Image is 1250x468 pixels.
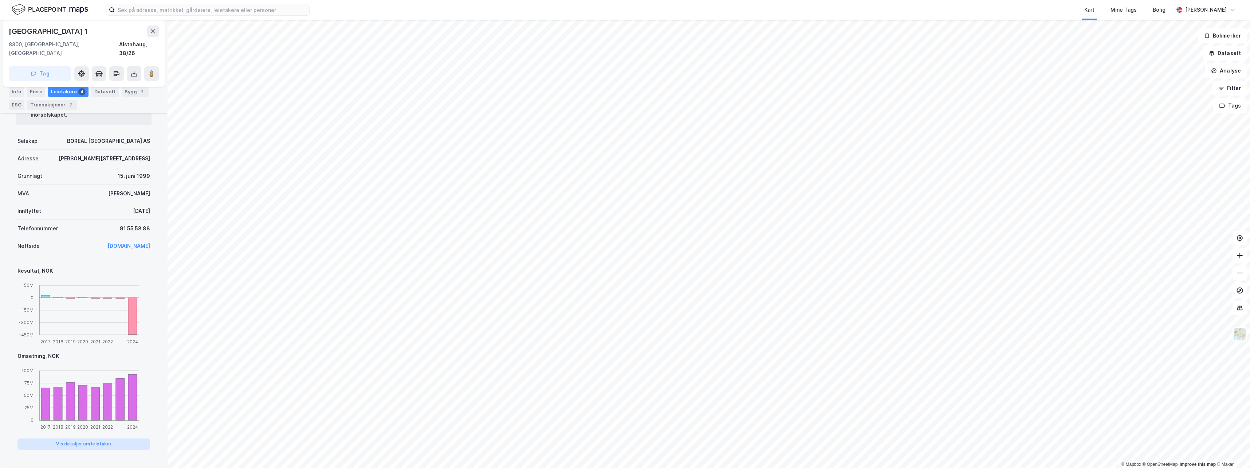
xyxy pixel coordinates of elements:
[48,87,89,97] div: Leietakere
[17,266,150,275] div: Resultat, NOK
[122,87,149,97] div: Bygg
[78,88,86,95] div: 4
[1111,5,1137,14] div: Mine Tags
[102,424,113,429] tspan: 2022
[40,424,51,429] tspan: 2017
[17,154,39,163] div: Adresse
[17,352,150,360] div: Omsetning, NOK
[22,282,34,288] tspan: 150M
[65,424,76,429] tspan: 2019
[108,189,150,198] div: [PERSON_NAME]
[27,87,45,97] div: Eiere
[120,224,150,233] div: 91 55 58 88
[53,424,63,429] tspan: 2018
[20,307,34,313] tspan: -150M
[77,424,88,429] tspan: 2020
[1185,5,1227,14] div: [PERSON_NAME]
[9,40,119,58] div: 8800, [GEOGRAPHIC_DATA], [GEOGRAPHIC_DATA]
[9,66,71,81] button: Tag
[127,424,138,429] tspan: 2024
[119,40,159,58] div: Alstahaug, 38/26
[40,339,51,344] tspan: 2017
[17,242,40,250] div: Nettside
[118,172,150,180] div: 15. juni 1999
[107,243,150,249] a: [DOMAIN_NAME]
[27,100,77,110] div: Transaksjoner
[77,339,88,344] tspan: 2020
[1212,81,1247,95] button: Filter
[127,339,138,344] tspan: 2024
[17,172,42,180] div: Grunnlagt
[24,393,34,398] tspan: 50M
[1203,46,1247,61] button: Datasett
[138,88,146,95] div: 2
[31,295,34,300] tspan: 0
[67,137,150,145] div: BOREAL [GEOGRAPHIC_DATA] AS
[17,224,58,233] div: Telefonnummer
[19,320,34,325] tspan: -300M
[31,417,34,423] tspan: 0
[24,380,34,386] tspan: 75M
[1143,462,1178,467] a: OpenStreetMap
[1213,98,1247,113] button: Tags
[1121,462,1141,467] a: Mapbox
[17,189,29,198] div: MVA
[1153,5,1166,14] div: Bolig
[17,438,150,450] button: Vis detaljer om leietaker
[59,154,150,163] div: [PERSON_NAME][STREET_ADDRESS]
[115,4,309,15] input: Søk på adresse, matrikkel, gårdeiere, leietakere eller personer
[67,101,74,109] div: 7
[91,87,119,97] div: Datasett
[9,100,24,110] div: ESG
[9,87,24,97] div: Info
[53,339,63,344] tspan: 2018
[12,3,88,16] img: logo.f888ab2527a4732fd821a326f86c7f29.svg
[90,424,101,429] tspan: 2021
[102,339,113,344] tspan: 2022
[1214,433,1250,468] iframe: Chat Widget
[1214,433,1250,468] div: Kontrollprogram for chat
[17,137,38,145] div: Selskap
[90,339,101,344] tspan: 2021
[133,207,150,215] div: [DATE]
[1180,462,1216,467] a: Improve this map
[24,405,34,410] tspan: 25M
[1233,327,1247,341] img: Z
[19,332,34,338] tspan: -450M
[21,368,34,373] tspan: 100M
[17,207,41,215] div: Innflyttet
[1198,28,1247,43] button: Bokmerker
[9,26,89,37] div: [GEOGRAPHIC_DATA] 1
[1205,63,1247,78] button: Analyse
[1084,5,1094,14] div: Kart
[65,339,76,344] tspan: 2019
